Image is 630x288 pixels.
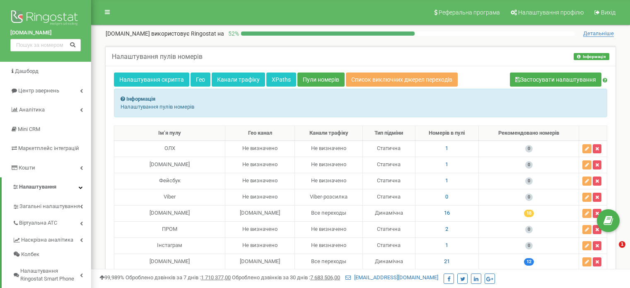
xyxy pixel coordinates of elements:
[445,145,448,151] span: 1
[601,9,616,16] span: Вихід
[112,53,203,61] h5: Налаштування пулів номерів
[12,247,91,262] a: Колбек
[21,236,73,244] span: Наскрізна аналітика
[126,274,231,281] span: Оброблено дзвінків за 7 днів :
[12,261,91,286] a: Налаштування Ringostat Smart Phone
[346,73,458,87] a: Список виключних джерел переходів
[12,230,91,247] a: Наскрізна аналітика
[574,53,609,60] button: Інформація
[525,145,533,152] span: 0
[363,189,415,205] td: Статична
[525,242,533,249] span: 0
[295,173,363,189] td: Не визначено
[363,173,415,189] td: Статична
[295,140,363,157] td: Не визначено
[19,184,56,190] span: Налаштування
[20,267,80,283] span: Налаштування Ringostat Smart Phone
[524,258,534,266] span: 12
[295,221,363,237] td: Не визначено
[118,161,222,169] div: [DOMAIN_NAME]
[444,258,450,264] span: 21
[225,140,295,157] td: Не визначено
[602,241,622,261] iframe: Intercom live chat
[295,126,363,141] th: Канали трафіку
[21,251,39,259] span: Колбек
[19,165,35,171] span: Кошти
[225,221,295,237] td: Не визначено
[524,210,534,217] span: 18
[212,73,265,87] a: Канали трафіку
[225,237,295,254] td: Не визначено
[18,145,79,151] span: Маркетплейс інтеграцій
[99,274,124,281] span: 99,989%
[363,221,415,237] td: Статична
[295,254,363,270] td: Все переходы
[525,194,533,201] span: 0
[619,241,625,248] span: 1
[295,237,363,254] td: Не визначено
[363,157,415,173] td: Статична
[225,157,295,173] td: Не визначено
[518,9,584,16] span: Налаштування профілю
[12,213,91,230] a: Віртуальна АТС
[445,226,448,232] span: 2
[363,140,415,157] td: Статична
[114,73,189,87] a: Налаштування скрипта
[295,205,363,221] td: Все переходы
[118,209,222,217] div: [DOMAIN_NAME]
[10,29,81,37] a: [DOMAIN_NAME]
[201,274,231,281] u: 1 710 377,00
[118,177,222,185] div: Фейсбук
[363,237,415,254] td: Статична
[19,106,45,113] span: Аналiтика
[19,203,80,211] span: Загальні налаштування
[12,197,91,214] a: Загальні налаштування
[225,205,295,221] td: [DOMAIN_NAME]
[363,254,415,270] td: Динамічна
[18,126,40,132] span: Mini CRM
[118,193,222,201] div: Viber
[118,145,222,152] div: ОЛХ
[479,126,579,141] th: Рекомендовано номерів
[225,126,295,141] th: Гео канал
[10,39,81,51] input: Пошук за номером
[525,177,533,185] span: 0
[415,126,478,141] th: Номерів в пулі
[225,173,295,189] td: Не визначено
[525,226,533,233] span: 0
[18,87,59,94] span: Центр звернень
[445,177,448,184] span: 1
[126,96,155,102] strong: Інформація
[232,274,340,281] span: Оброблено дзвінків за 30 днів :
[345,274,438,281] a: [EMAIL_ADDRESS][DOMAIN_NAME]
[191,73,210,87] a: Гео
[151,30,224,37] span: використовує Ringostat на
[118,242,222,249] div: Інстаграм
[445,242,448,248] span: 1
[583,30,614,37] span: Детальніше
[224,29,241,38] p: 52 %
[295,189,363,205] td: Viber-розсилка
[15,68,39,74] span: Дашборд
[310,274,340,281] u: 7 683 506,00
[118,258,222,266] div: [DOMAIN_NAME]
[439,9,500,16] span: Реферальна програма
[2,177,91,197] a: Налаштування
[10,8,81,29] img: Ringostat logo
[225,254,295,270] td: [DOMAIN_NAME]
[363,126,415,141] th: Тип підміни
[118,225,222,233] div: ПРОМ
[445,194,448,200] span: 0
[363,205,415,221] td: Динамічна
[510,73,601,87] button: Застосувати налаштування
[121,103,601,111] p: Налаштування пулів номерів
[19,219,57,227] span: Віртуальна АТС
[114,126,225,141] th: Ім‘я пулу
[266,73,296,87] a: XPaths
[444,210,450,216] span: 16
[106,29,224,38] p: [DOMAIN_NAME]
[445,161,448,167] span: 1
[295,157,363,173] td: Не визначено
[525,161,533,169] span: 0
[225,189,295,205] td: Не визначено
